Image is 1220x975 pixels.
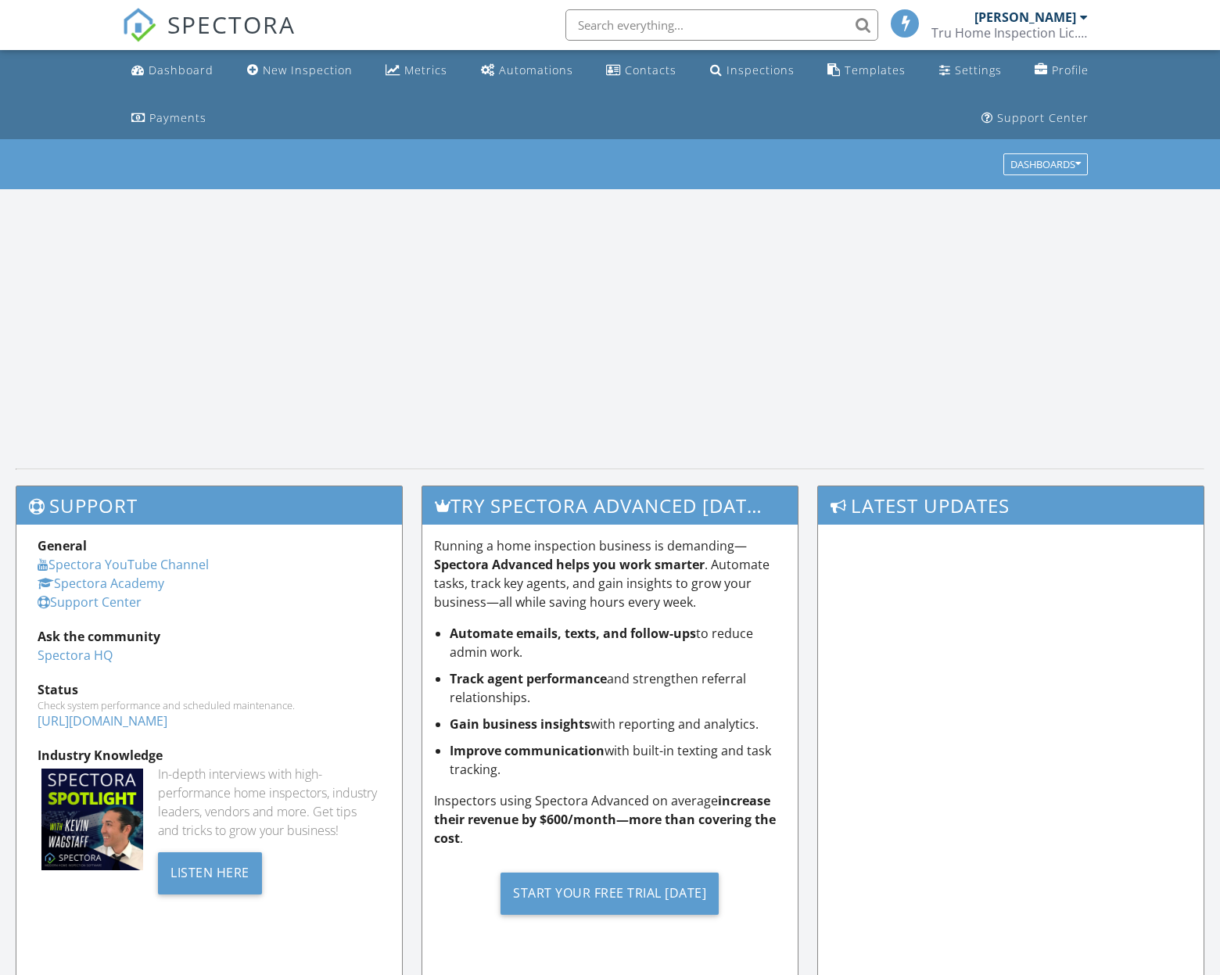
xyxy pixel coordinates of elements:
[158,863,262,880] a: Listen Here
[38,593,142,611] a: Support Center
[565,9,878,41] input: Search everything...
[38,575,164,592] a: Spectora Academy
[931,25,1088,41] div: Tru Home Inspection Lic. #16000098755
[38,537,87,554] strong: General
[422,486,798,525] h3: Try spectora advanced [DATE]
[38,556,209,573] a: Spectora YouTube Channel
[818,486,1204,525] h3: Latest Updates
[975,104,1095,133] a: Support Center
[821,56,912,85] a: Templates
[727,63,795,77] div: Inspections
[167,8,296,41] span: SPECTORA
[38,699,381,712] div: Check system performance and scheduled maintenance.
[38,627,381,646] div: Ask the community
[434,860,787,927] a: Start Your Free Trial [DATE]
[38,647,113,664] a: Spectora HQ
[450,670,607,687] strong: Track agent performance
[125,56,220,85] a: Dashboard
[41,769,143,870] img: Spectoraspolightmain
[1003,154,1088,176] button: Dashboards
[404,63,447,77] div: Metrics
[450,669,787,707] li: and strengthen referral relationships.
[450,715,590,733] strong: Gain business insights
[1028,56,1095,85] a: Company Profile
[434,536,787,611] p: Running a home inspection business is demanding— . Automate tasks, track key agents, and gain ins...
[450,715,787,733] li: with reporting and analytics.
[122,8,156,42] img: The Best Home Inspection Software - Spectora
[625,63,676,77] div: Contacts
[434,556,705,573] strong: Spectora Advanced helps you work smarter
[450,741,787,779] li: with built-in texting and task tracking.
[450,742,605,759] strong: Improve communication
[379,56,454,85] a: Metrics
[1010,160,1081,170] div: Dashboards
[125,104,213,133] a: Payments
[933,56,1008,85] a: Settings
[38,746,381,765] div: Industry Knowledge
[38,712,167,729] a: [URL][DOMAIN_NAME]
[1052,63,1089,77] div: Profile
[241,56,359,85] a: New Inspection
[16,486,402,525] h3: Support
[450,624,787,661] li: to reduce admin work.
[845,63,906,77] div: Templates
[149,110,206,125] div: Payments
[38,680,381,699] div: Status
[434,792,776,847] strong: increase their revenue by $600/month—more than covering the cost
[499,63,573,77] div: Automations
[974,9,1076,25] div: [PERSON_NAME]
[122,21,296,54] a: SPECTORA
[600,56,683,85] a: Contacts
[158,765,380,840] div: In-depth interviews with high-performance home inspectors, industry leaders, vendors and more. Ge...
[955,63,1002,77] div: Settings
[158,852,262,894] div: Listen Here
[149,63,213,77] div: Dashboard
[434,791,787,848] p: Inspectors using Spectora Advanced on average .
[501,873,719,915] div: Start Your Free Trial [DATE]
[704,56,801,85] a: Inspections
[997,110,1089,125] div: Support Center
[263,63,353,77] div: New Inspection
[450,625,696,642] strong: Automate emails, texts, and follow-ups
[475,56,579,85] a: Automations (Basic)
